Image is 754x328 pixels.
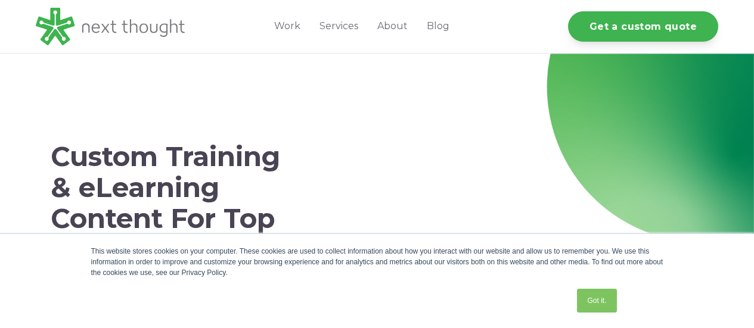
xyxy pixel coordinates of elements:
[577,289,616,313] a: Got it.
[51,141,297,264] h1: Custom Training & eLearning Content For Top Organizations
[91,246,663,278] div: This website stores cookies on your computer. These cookies are used to collect information about...
[36,8,185,45] img: LG - NextThought Logo
[568,11,718,42] a: Get a custom quote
